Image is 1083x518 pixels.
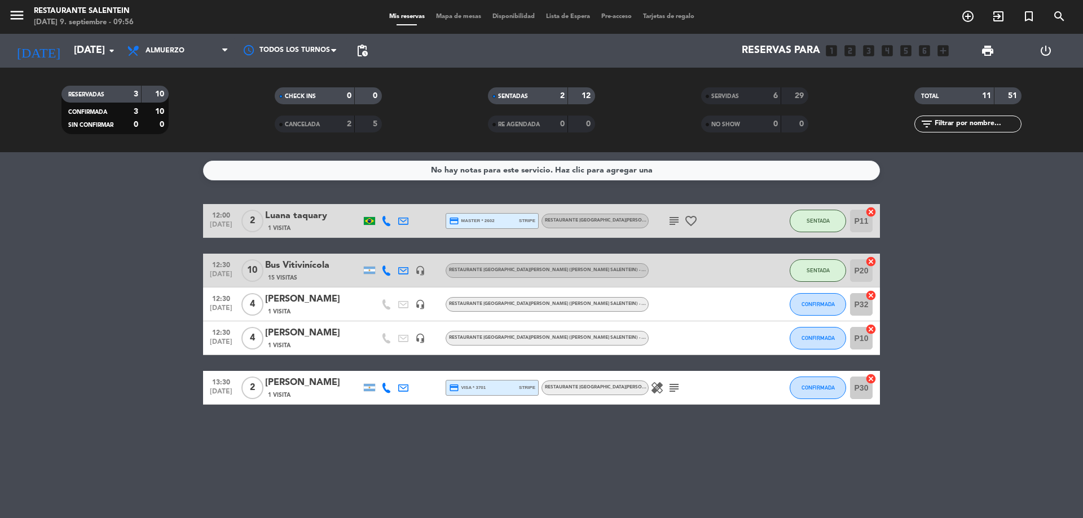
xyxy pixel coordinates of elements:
span: CONFIRMADA [68,109,107,115]
span: Lista de Espera [540,14,596,20]
button: menu [8,7,25,28]
strong: 11 [982,92,991,100]
i: headset_mic [415,333,425,343]
span: 12:00 [207,208,235,221]
i: credit_card [449,383,459,393]
span: RESTAURANTE [GEOGRAPHIC_DATA][PERSON_NAME] ([PERSON_NAME] Salentein) - A la carta [545,385,763,389]
input: Filtrar por nombre... [934,118,1021,130]
button: SENTADA [790,259,846,282]
span: CONFIRMADA [802,335,835,341]
strong: 29 [795,92,806,100]
span: [DATE] [207,338,235,351]
span: Tarjetas de regalo [637,14,700,20]
span: 1 Visita [268,224,290,233]
span: 1 Visita [268,391,290,400]
span: CANCELADA [285,122,320,127]
strong: 51 [1008,92,1019,100]
div: [PERSON_NAME] [265,326,361,340]
span: 1 Visita [268,307,290,316]
span: RESTAURANTE [GEOGRAPHIC_DATA][PERSON_NAME] ([PERSON_NAME] Salentein) - A la carta [545,218,763,223]
i: cancel [865,206,877,218]
i: subject [667,214,681,228]
i: looks_3 [861,43,876,58]
span: Disponibilidad [487,14,540,20]
span: 12:30 [207,291,235,304]
strong: 5 [373,120,380,128]
span: Almuerzo [146,47,184,55]
span: RESTAURANTE [GEOGRAPHIC_DATA][PERSON_NAME] ([PERSON_NAME] Salentein) - Menú de Pasos [449,335,707,340]
span: TOTAL [921,94,939,99]
button: CONFIRMADA [790,293,846,316]
i: turned_in_not [1022,10,1036,23]
strong: 0 [773,120,778,128]
strong: 2 [347,120,351,128]
i: looks_one [824,43,839,58]
div: [DATE] 9. septiembre - 09:56 [34,17,134,28]
button: CONFIRMADA [790,327,846,349]
span: 12:30 [207,258,235,271]
div: LOG OUT [1016,34,1075,68]
strong: 10 [155,108,166,116]
i: healing [650,381,664,395]
span: [DATE] [207,304,235,317]
i: search [1053,10,1066,23]
i: cancel [865,324,877,335]
span: RE AGENDADA [498,122,540,127]
button: SENTADA [790,210,846,232]
span: Pre-acceso [596,14,637,20]
span: pending_actions [355,44,369,57]
strong: 12 [582,92,593,100]
span: 10 [241,259,263,282]
span: RESERVADAS [68,92,104,98]
i: [DATE] [8,38,68,63]
span: [DATE] [207,388,235,401]
span: visa * 3701 [449,383,486,393]
i: power_settings_new [1039,44,1053,57]
span: CHECK INS [285,94,316,99]
i: cancel [865,256,877,267]
span: 15 Visitas [268,273,297,282]
div: No hay notas para este servicio. Haz clic para agregar una [431,164,653,177]
div: Luana taquary [265,209,361,223]
span: RESTAURANTE [GEOGRAPHIC_DATA][PERSON_NAME] ([PERSON_NAME] Salentein) - Menú de Pasos [449,268,707,272]
span: 2 [241,210,263,232]
strong: 0 [347,92,351,100]
i: menu [8,7,25,24]
i: subject [667,381,681,395]
strong: 2 [560,92,565,100]
span: 2 [241,377,263,399]
strong: 0 [160,121,166,129]
i: favorite_border [684,214,698,228]
div: Bus Vitivinícola [265,258,361,273]
div: [PERSON_NAME] [265,292,361,307]
i: add_circle_outline [961,10,975,23]
span: 13:30 [207,375,235,388]
i: filter_list [920,117,934,131]
span: print [981,44,994,57]
span: Mapa de mesas [430,14,487,20]
span: NO SHOW [711,122,740,127]
i: headset_mic [415,265,425,276]
i: exit_to_app [992,10,1005,23]
button: CONFIRMADA [790,377,846,399]
strong: 0 [560,120,565,128]
strong: 0 [586,120,593,128]
span: CONFIRMADA [802,384,835,391]
span: SENTADA [807,218,830,224]
i: looks_5 [899,43,913,58]
i: credit_card [449,216,459,226]
span: SIN CONFIRMAR [68,122,113,128]
i: add_box [936,43,950,58]
strong: 3 [134,90,138,98]
i: looks_two [843,43,857,58]
div: Restaurante Salentein [34,6,134,17]
span: 4 [241,293,263,316]
span: 12:30 [207,325,235,338]
span: SENTADAS [498,94,528,99]
span: stripe [519,384,535,391]
span: master * 2602 [449,216,495,226]
strong: 6 [773,92,778,100]
i: cancel [865,373,877,384]
span: stripe [519,217,535,224]
strong: 0 [799,120,806,128]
